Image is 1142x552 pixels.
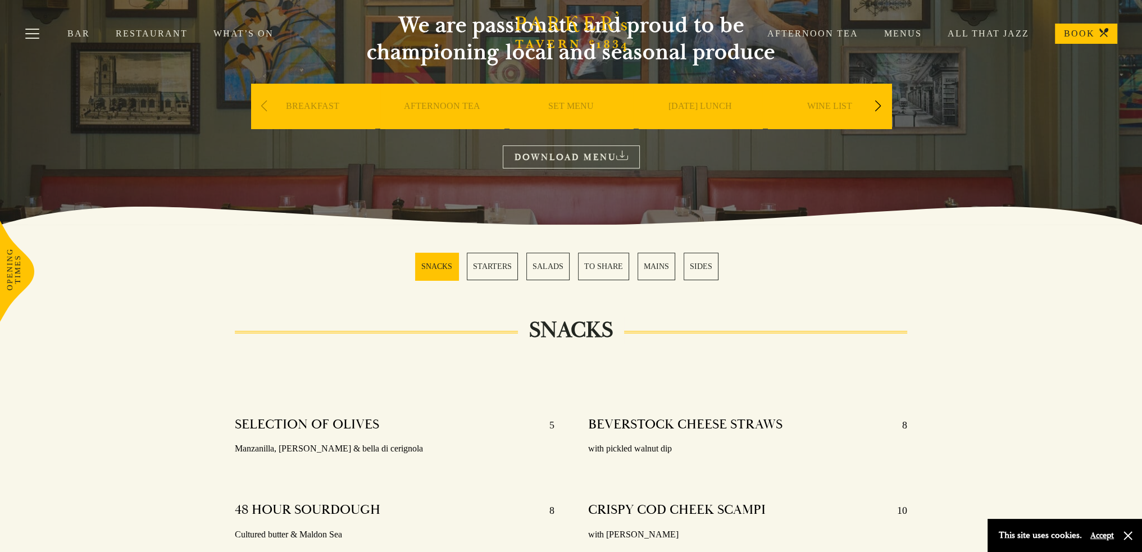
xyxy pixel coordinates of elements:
[518,317,624,344] h2: SNACKS
[588,441,907,457] p: with pickled walnut dip
[467,253,518,280] a: 2 / 6
[588,501,766,519] h4: CRISPY COD CHEEK SCAMPI
[871,94,886,118] div: Next slide
[886,501,907,519] p: 10
[891,416,907,434] p: 8
[999,527,1082,544] p: This site uses cookies.
[503,145,640,168] a: DOWNLOAD MENU
[639,84,762,162] div: 4 / 9
[235,441,554,457] p: Manzanilla, [PERSON_NAME] & bella di cerignola
[538,501,554,519] p: 8
[257,94,272,118] div: Previous slide
[578,253,629,280] a: 4 / 6
[251,84,375,162] div: 1 / 9
[548,101,594,145] a: SET MENU
[684,253,718,280] a: 6 / 6
[588,416,782,434] h4: BEVERSTOCK CHEESE STRAWS
[235,527,554,543] p: Cultured butter & Maldon Sea
[380,84,504,162] div: 2 / 9
[588,527,907,543] p: with [PERSON_NAME]
[1122,530,1134,541] button: Close and accept
[235,501,380,519] h4: 48 HOUR SOURDOUGH
[638,253,675,280] a: 5 / 6
[768,84,891,162] div: 5 / 9
[1090,530,1114,541] button: Accept
[668,101,732,145] a: [DATE] LUNCH
[415,253,458,280] a: 1 / 6
[526,253,570,280] a: 3 / 6
[235,416,379,434] h4: SELECTION OF OLIVES
[509,84,633,162] div: 3 / 9
[404,101,480,145] a: AFTERNOON TEA
[286,101,339,145] a: BREAKFAST
[807,101,852,145] a: WINE LIST
[538,416,554,434] p: 5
